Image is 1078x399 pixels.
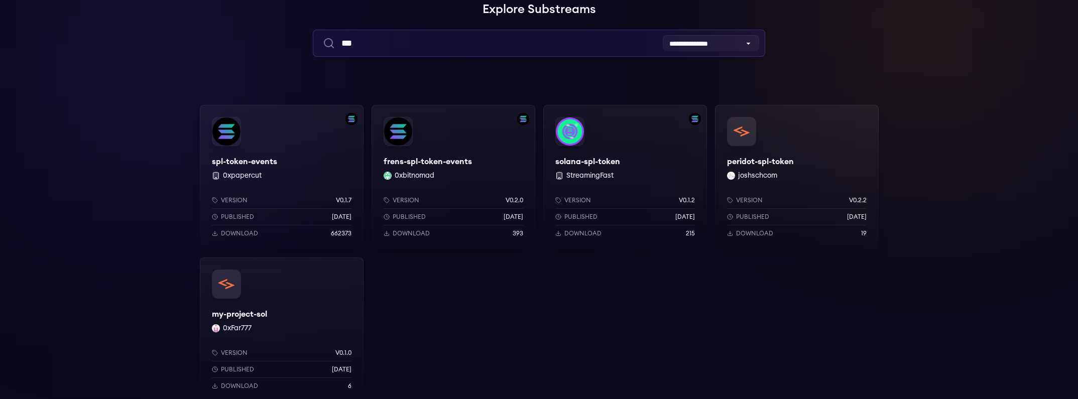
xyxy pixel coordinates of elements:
[861,229,867,237] p: 19
[221,196,248,204] p: Version
[675,213,695,221] p: [DATE]
[348,382,351,390] p: 6
[736,213,769,221] p: Published
[738,171,777,181] button: joshschcom
[736,229,773,237] p: Download
[223,171,262,181] button: 0xpapercut
[336,196,351,204] p: v0.1.7
[564,213,597,221] p: Published
[566,171,614,181] button: StreamingFast
[736,196,763,204] p: Version
[345,113,357,125] img: Filter by solana network
[513,229,523,237] p: 393
[221,229,258,237] p: Download
[679,196,695,204] p: v0.1.2
[517,113,529,125] img: Filter by solana network
[335,349,351,357] p: v0.1.0
[221,365,254,373] p: Published
[686,229,695,237] p: 215
[332,213,351,221] p: [DATE]
[393,213,426,221] p: Published
[395,171,434,181] button: 0xbitnomad
[506,196,523,204] p: v0.2.0
[543,105,707,249] a: Filter by solana networksolana-spl-tokensolana-spl-token StreamingFastVersionv0.1.2Published[DATE...
[331,229,351,237] p: 662373
[847,213,867,221] p: [DATE]
[221,213,254,221] p: Published
[564,229,602,237] p: Download
[689,113,701,125] img: Filter by solana network
[849,196,867,204] p: v0.2.2
[715,105,879,249] a: peridot-spl-tokenperidot-spl-tokenjoshschcom joshschcomVersionv0.2.2Published[DATE]Download19
[393,196,419,204] p: Version
[393,229,430,237] p: Download
[200,105,364,249] a: Filter by solana networkspl-token-eventsspl-token-events 0xpapercutVersionv0.1.7Published[DATE]Do...
[372,105,535,249] a: Filter by solana networkfrens-spl-token-eventsfrens-spl-token-events0xbitnomad 0xbitnomadVersionv...
[332,365,351,373] p: [DATE]
[504,213,523,221] p: [DATE]
[221,382,258,390] p: Download
[223,323,252,333] button: 0xFar777
[221,349,248,357] p: Version
[564,196,591,204] p: Version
